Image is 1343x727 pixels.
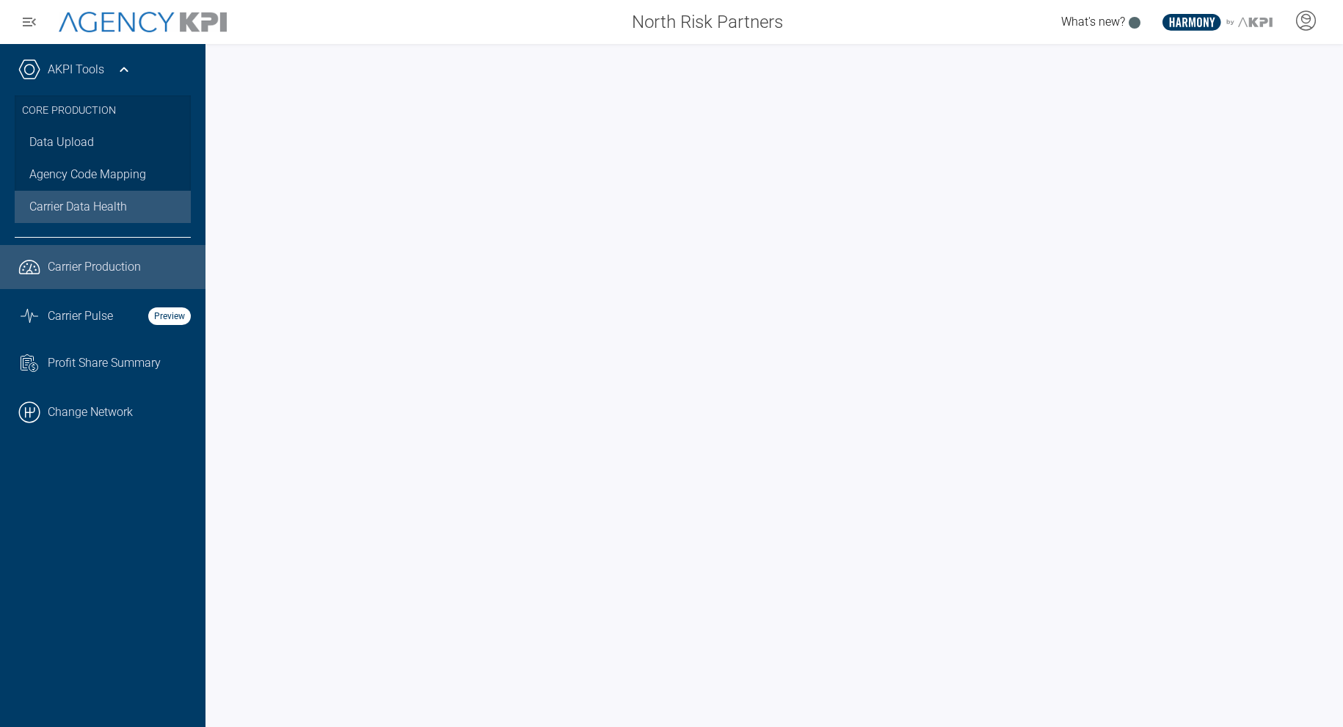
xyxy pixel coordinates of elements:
[15,158,191,191] a: Agency Code Mapping
[148,307,191,325] strong: Preview
[48,354,161,372] span: Profit Share Summary
[48,307,113,325] span: Carrier Pulse
[22,95,183,126] h3: Core Production
[632,9,783,35] span: North Risk Partners
[29,198,127,216] span: Carrier Data Health
[48,258,141,276] span: Carrier Production
[1061,15,1125,29] span: What's new?
[15,191,191,223] a: Carrier Data Health
[15,126,191,158] a: Data Upload
[48,61,104,78] a: AKPI Tools
[59,12,227,33] img: AgencyKPI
